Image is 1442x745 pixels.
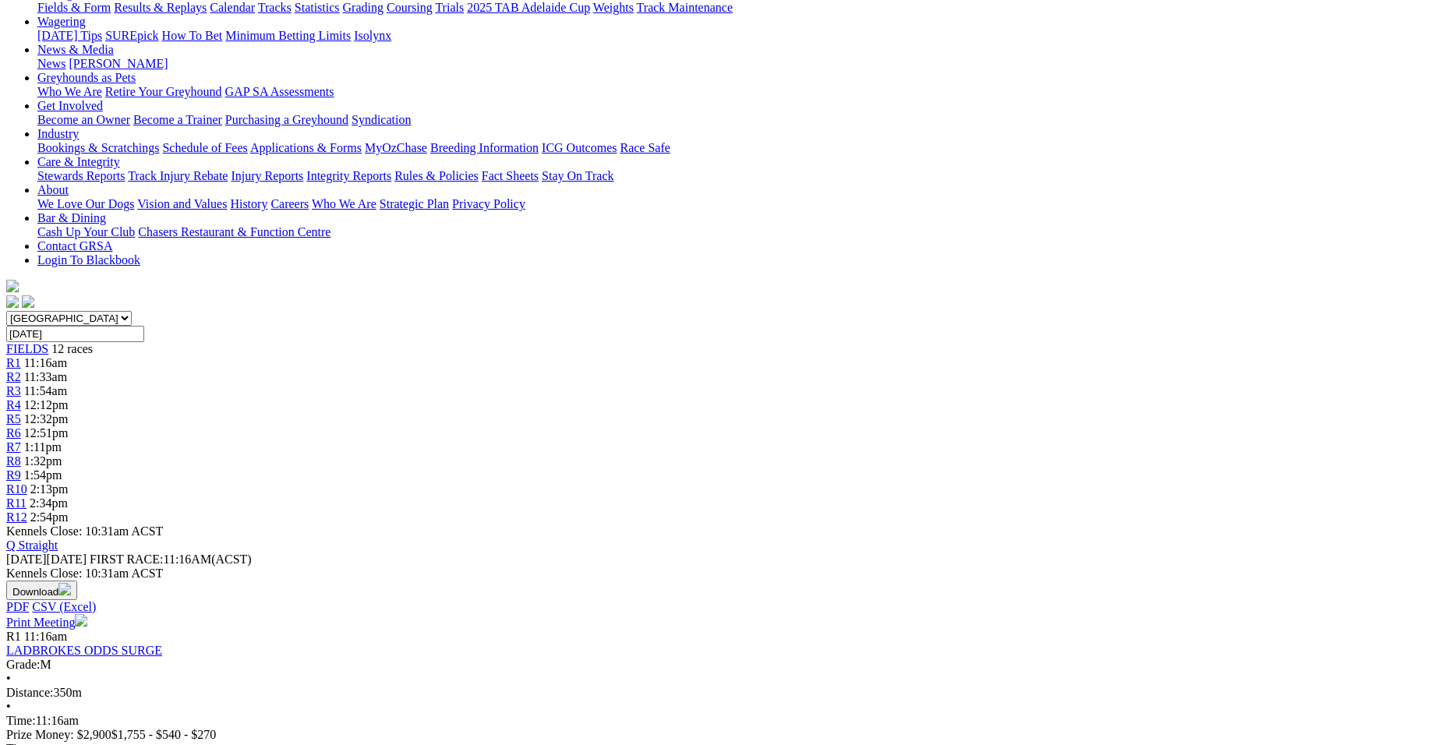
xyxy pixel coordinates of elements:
div: Industry [37,141,1436,155]
div: Kennels Close: 10:31am ACST [6,567,1436,581]
span: Time: [6,714,36,727]
a: R6 [6,426,21,440]
span: 11:16AM(ACST) [90,553,252,566]
a: Fields & Form [37,1,111,14]
a: 2025 TAB Adelaide Cup [467,1,590,14]
a: Wagering [37,15,86,28]
a: News [37,57,65,70]
span: 12 races [51,342,93,355]
a: Trials [435,1,464,14]
span: 11:33am [24,370,67,383]
a: About [37,183,69,196]
span: R12 [6,510,27,524]
a: Chasers Restaurant & Function Centre [138,225,330,238]
span: 1:11pm [24,440,62,454]
a: Cash Up Your Club [37,225,135,238]
a: Purchasing a Greyhound [225,113,348,126]
button: Download [6,581,77,600]
a: Isolynx [354,29,391,42]
span: 1:32pm [24,454,62,468]
a: Care & Integrity [37,155,120,168]
span: 1:54pm [24,468,62,482]
div: About [37,197,1436,211]
a: Track Maintenance [637,1,733,14]
input: Select date [6,326,144,342]
span: 11:16am [24,356,67,369]
a: How To Bet [162,29,223,42]
a: R4 [6,398,21,411]
a: Q Straight [6,538,58,552]
a: We Love Our Dogs [37,197,134,210]
div: 350m [6,686,1436,700]
a: Login To Blackbook [37,253,140,267]
a: Results & Replays [114,1,207,14]
a: Rules & Policies [394,169,479,182]
div: M [6,658,1436,672]
div: Bar & Dining [37,225,1436,239]
a: Stay On Track [542,169,613,182]
span: 2:13pm [30,482,69,496]
a: Integrity Reports [306,169,391,182]
a: Schedule of Fees [162,141,247,154]
a: Who We Are [312,197,376,210]
a: Retire Your Greyhound [105,85,222,98]
a: R9 [6,468,21,482]
span: [DATE] [6,553,87,566]
a: Become an Owner [37,113,130,126]
a: Breeding Information [430,141,539,154]
a: PDF [6,600,29,613]
a: Industry [37,127,79,140]
a: Weights [593,1,634,14]
span: $1,755 - $540 - $270 [111,728,217,741]
a: Strategic Plan [380,197,449,210]
a: Who We Are [37,85,102,98]
a: News & Media [37,43,114,56]
span: Distance: [6,686,53,699]
span: R8 [6,454,21,468]
a: Greyhounds as Pets [37,71,136,84]
span: Grade: [6,658,41,671]
div: Racing [37,1,1436,15]
a: [PERSON_NAME] [69,57,168,70]
a: History [230,197,267,210]
a: Vision and Values [137,197,227,210]
span: 12:12pm [24,398,69,411]
span: R1 [6,630,21,643]
a: FIELDS [6,342,48,355]
a: Minimum Betting Limits [225,29,351,42]
a: LADBROKES ODDS SURGE [6,644,162,657]
a: GAP SA Assessments [225,85,334,98]
span: 2:54pm [30,510,69,524]
span: 2:34pm [30,496,68,510]
a: R7 [6,440,21,454]
span: 11:54am [24,384,67,397]
div: Prize Money: $2,900 [6,728,1436,742]
a: Fact Sheets [482,169,539,182]
a: R11 [6,496,27,510]
a: Track Injury Rebate [128,169,228,182]
a: Print Meeting [6,616,87,629]
a: Bar & Dining [37,211,106,224]
span: • [6,672,11,685]
img: logo-grsa-white.png [6,280,19,292]
a: R5 [6,412,21,425]
a: MyOzChase [365,141,427,154]
a: Get Involved [37,99,103,112]
a: R10 [6,482,27,496]
img: download.svg [58,583,71,595]
div: Wagering [37,29,1436,43]
a: R3 [6,384,21,397]
a: Careers [270,197,309,210]
a: Syndication [352,113,411,126]
span: 12:51pm [24,426,69,440]
img: facebook.svg [6,295,19,308]
img: twitter.svg [22,295,34,308]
